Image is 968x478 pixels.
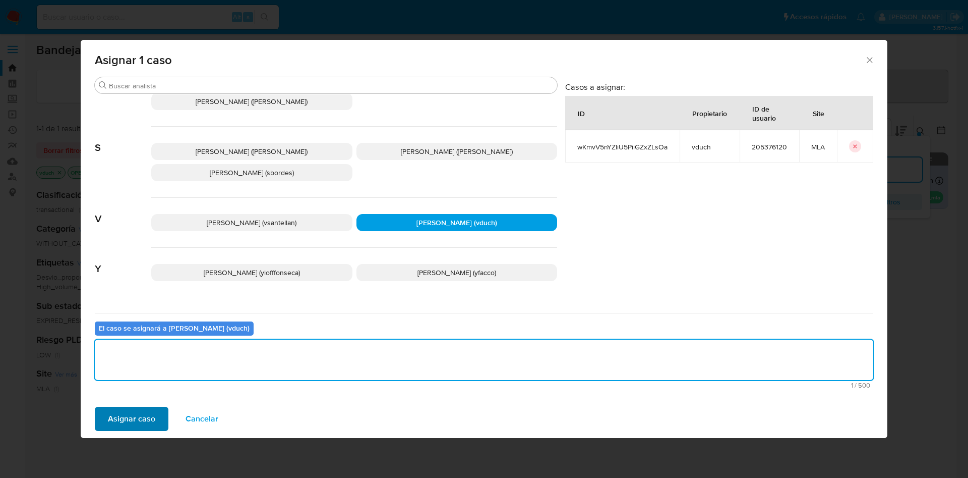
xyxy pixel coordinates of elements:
div: [PERSON_NAME] ([PERSON_NAME]) [356,143,558,160]
span: wKmvV5nYZIiU5PiiGZxZLsOa [577,142,668,151]
span: [PERSON_NAME] ([PERSON_NAME]) [196,96,308,107]
div: [PERSON_NAME] (vduch) [356,214,558,231]
div: ID [566,101,597,125]
div: [PERSON_NAME] (ylofffonseca) [151,264,352,281]
input: Buscar analista [109,81,553,90]
span: [PERSON_NAME] (yfacco) [417,268,496,278]
span: MLA [811,142,825,151]
span: Asignar caso [108,408,155,430]
span: 205376120 [752,142,787,151]
button: Cancelar [172,407,231,431]
div: [PERSON_NAME] ([PERSON_NAME]) [151,143,352,160]
div: [PERSON_NAME] (vsantellan) [151,214,352,231]
div: [PERSON_NAME] (yfacco) [356,264,558,281]
span: vduch [692,142,728,151]
span: [PERSON_NAME] ([PERSON_NAME]) [196,146,308,156]
button: Buscar [99,81,107,89]
b: El caso se asignará a [PERSON_NAME] (vduch) [99,323,250,333]
div: Propietario [680,101,739,125]
span: [PERSON_NAME] ([PERSON_NAME]) [401,146,513,156]
div: assign-modal [81,40,887,438]
button: Cerrar ventana [865,55,874,64]
span: S [95,127,151,154]
span: [PERSON_NAME] (ylofffonseca) [204,268,300,278]
span: [PERSON_NAME] (vduch) [416,218,497,228]
div: [PERSON_NAME] (sbordes) [151,164,352,181]
span: [PERSON_NAME] (sbordes) [210,168,294,178]
h3: Casos a asignar: [565,82,873,92]
span: Cancelar [186,408,218,430]
button: Asignar caso [95,407,168,431]
span: Máximo 500 caracteres [98,382,870,389]
span: Y [95,248,151,275]
span: V [95,198,151,225]
button: icon-button [849,140,861,152]
div: [PERSON_NAME] ([PERSON_NAME]) [151,93,352,110]
div: ID de usuario [740,96,799,130]
div: Site [801,101,836,125]
span: Asignar 1 caso [95,54,865,66]
span: [PERSON_NAME] (vsantellan) [207,218,296,228]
